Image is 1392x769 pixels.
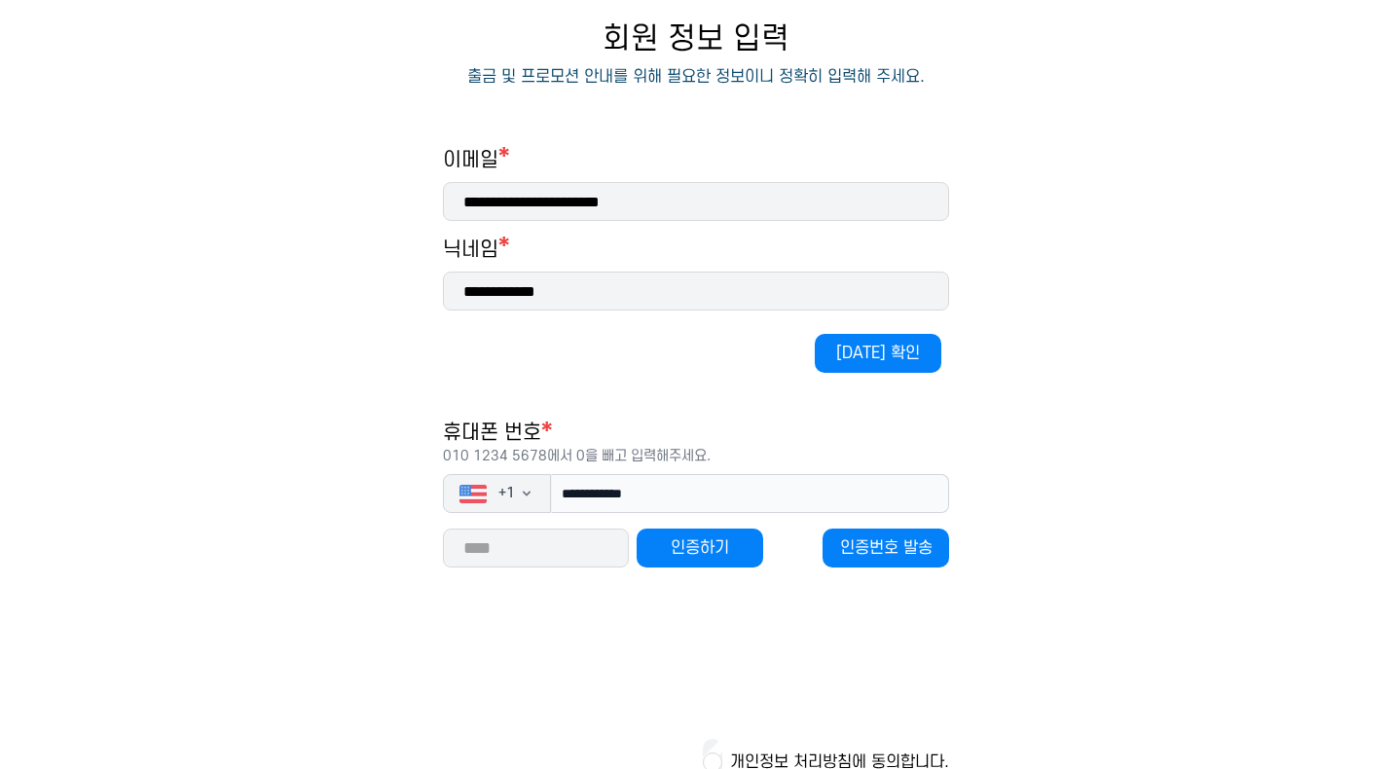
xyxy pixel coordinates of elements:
button: 인증하기 [637,529,763,568]
h1: 닉네임 [443,237,498,264]
p: 010 1234 5678에서 0을 빼고 입력해주세요. [443,447,949,466]
p: 회원 정보 입력 [443,22,949,57]
h1: 이메일 [443,147,949,174]
button: 인증번호 발송 [823,529,949,568]
h1: 휴대폰 번호 [443,420,949,466]
p: 출금 및 프로모션 안내를 위해 필요한 정보이니 정확히 입력해 주세요. [467,65,925,89]
span: + 1 [498,484,515,503]
button: [DATE] 확인 [815,334,941,373]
